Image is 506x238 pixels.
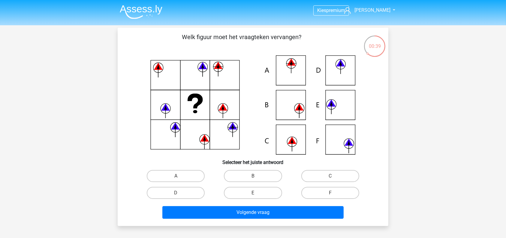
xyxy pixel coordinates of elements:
h6: Selecteer het juiste antwoord [127,155,379,165]
label: B [224,170,282,182]
button: Volgende vraag [162,206,344,219]
img: Assessly [120,5,162,19]
label: E [224,187,282,199]
span: [PERSON_NAME] [354,7,390,13]
span: Kies [317,8,326,13]
label: F [301,187,359,199]
label: A [147,170,205,182]
p: Welk figuur moet het vraagteken vervangen? [127,32,356,51]
label: C [301,170,359,182]
div: 00:39 [363,35,386,50]
label: D [147,187,205,199]
a: Kiespremium [314,6,349,14]
a: [PERSON_NAME] [342,7,391,14]
span: premium [326,8,345,13]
